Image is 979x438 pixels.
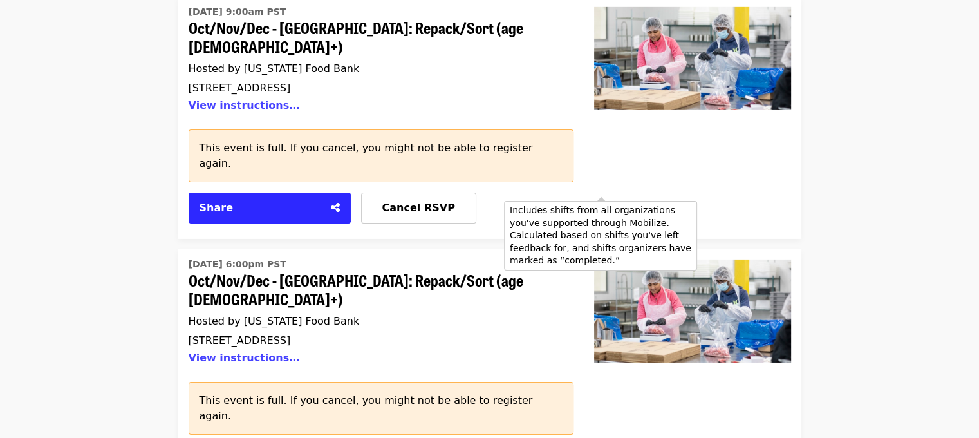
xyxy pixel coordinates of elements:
div: [STREET_ADDRESS] [189,334,563,347]
button: View instructions… [189,352,300,364]
img: Oct/Nov/Dec - Beaverton: Repack/Sort (age 10+) [594,7,791,110]
button: View instructions… [189,99,300,111]
a: Oct/Nov/Dec - Beaverton: Repack/Sort (age 10+) [189,254,563,372]
p: This event is full. If you cancel, you might not be able to register again. [200,393,563,424]
span: Oct/Nov/Dec - [GEOGRAPHIC_DATA]: Repack/Sort (age [DEMOGRAPHIC_DATA]+) [189,271,563,309]
time: [DATE] 9:00am PST [189,5,286,19]
a: Oct/Nov/Dec - Beaverton: Repack/Sort (age 10+) [189,2,563,119]
div: [STREET_ADDRESS] [189,82,563,94]
button: Share [189,193,351,224]
button: Cancel RSVP [361,193,476,224]
div: Includes shifts from all organizations you've supported through Mobilize. Calculated based on shi... [504,201,697,271]
p: This event is full. If you cancel, you might not be able to register again. [200,140,563,171]
span: Oct/Nov/Dec - [GEOGRAPHIC_DATA]: Repack/Sort (age [DEMOGRAPHIC_DATA]+) [189,19,563,56]
div: Share [200,200,323,216]
span: Hosted by [US_STATE] Food Bank [189,62,360,75]
i: share-alt icon [331,202,340,214]
span: Cancel RSVP [382,202,455,214]
time: [DATE] 6:00pm PST [189,258,286,271]
img: Oct/Nov/Dec - Beaverton: Repack/Sort (age 10+) [594,260,791,363]
span: Hosted by [US_STATE] Food Bank [189,315,360,327]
